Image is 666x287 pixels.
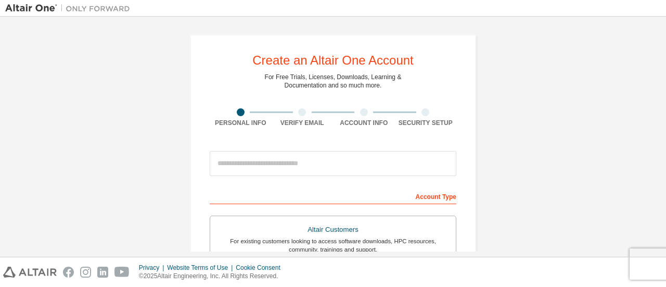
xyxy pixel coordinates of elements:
[167,264,236,272] div: Website Terms of Use
[265,73,402,90] div: For Free Trials, Licenses, Downloads, Learning & Documentation and so much more.
[210,188,456,204] div: Account Type
[97,267,108,278] img: linkedin.svg
[5,3,135,14] img: Altair One
[139,264,167,272] div: Privacy
[252,54,414,67] div: Create an Altair One Account
[272,119,334,127] div: Verify Email
[3,267,57,278] img: altair_logo.svg
[333,119,395,127] div: Account Info
[216,237,450,254] div: For existing customers looking to access software downloads, HPC resources, community, trainings ...
[139,272,287,281] p: © 2025 Altair Engineering, Inc. All Rights Reserved.
[80,267,91,278] img: instagram.svg
[210,119,272,127] div: Personal Info
[395,119,457,127] div: Security Setup
[236,264,286,272] div: Cookie Consent
[216,222,450,237] div: Altair Customers
[63,267,74,278] img: facebook.svg
[114,267,130,278] img: youtube.svg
